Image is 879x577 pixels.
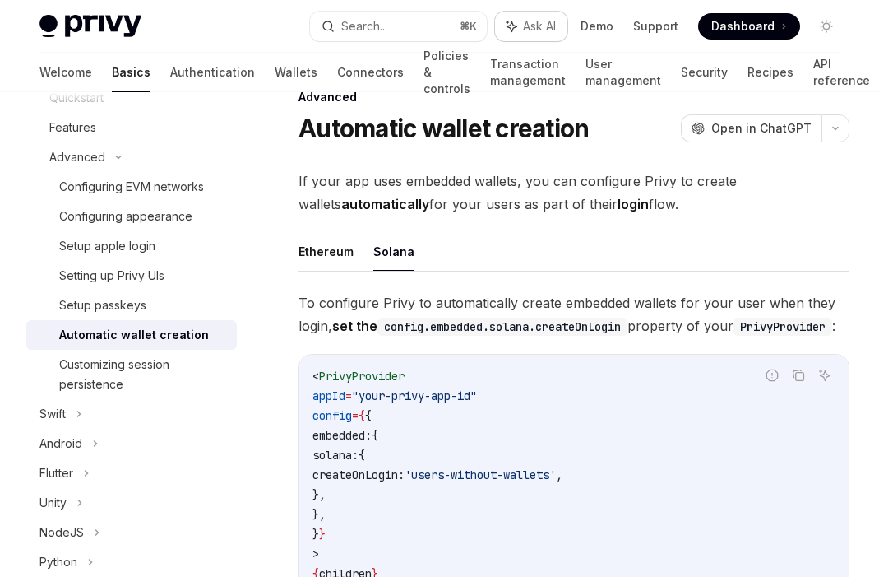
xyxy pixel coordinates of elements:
div: Automatic wallet creation [59,325,209,345]
a: Basics [112,53,150,92]
div: Python [39,552,77,572]
a: Welcome [39,53,92,92]
span: { [359,408,365,423]
span: { [372,428,378,443]
span: PrivyProvider [319,369,405,384]
span: ⌘ K [460,20,477,33]
span: Open in ChatGPT [711,120,812,137]
div: Advanced [298,89,849,105]
div: Search... [341,16,387,36]
span: 'users-without-wallets' [405,468,556,482]
a: Dashboard [698,13,800,40]
a: API reference [813,53,870,92]
span: solana: [312,448,359,463]
span: { [365,408,372,423]
div: Configuring EVM networks [59,177,204,197]
div: Advanced [49,147,105,167]
div: Unity [39,493,67,513]
a: Demo [581,18,613,35]
button: Toggle dark mode [813,13,840,40]
code: PrivyProvider [733,318,832,336]
div: Flutter [39,463,73,483]
span: { [359,448,365,463]
div: Customizing session persistence [59,355,227,394]
a: Features [26,113,237,142]
span: = [352,408,359,423]
a: Customizing session persistence [26,350,237,399]
span: Ask AI [523,18,556,35]
a: Automatic wallet creation [26,320,237,350]
span: , [556,468,562,482]
strong: automatically [341,196,429,212]
span: To configure Privy to automatically create embedded wallets for your user when they login, proper... [298,291,849,337]
button: Open in ChatGPT [681,114,821,142]
span: appId [312,389,345,403]
span: = [345,389,352,403]
a: Support [633,18,678,35]
span: < [312,369,319,384]
div: Setting up Privy UIs [59,266,164,286]
span: createOnLogin: [312,468,405,482]
span: }, [312,487,326,502]
span: If your app uses embedded wallets, you can configure Privy to create wallets for your users as pa... [298,170,849,216]
button: Copy the contents from the code block [788,365,809,386]
a: Setup passkeys [26,291,237,320]
div: Setup apple login [59,236,155,256]
div: NodeJS [39,523,84,542]
span: "your-privy-app-id" [352,389,477,403]
img: light logo [39,15,141,38]
span: > [312,547,319,561]
button: Report incorrect code [761,365,783,386]
button: Solana [373,232,414,271]
button: Ask AI [495,12,567,41]
div: Swift [39,404,66,424]
div: Configuring appearance [59,207,192,226]
h1: Automatic wallet creation [298,114,589,143]
a: Configuring appearance [26,202,237,231]
span: embedded: [312,428,372,443]
div: Features [49,118,96,137]
a: User management [585,53,661,92]
a: Authentication [170,53,255,92]
a: Wallets [275,53,317,92]
a: Configuring EVM networks [26,172,237,202]
a: Setup apple login [26,231,237,261]
strong: set the [332,318,627,334]
button: Search...⌘K [310,12,487,41]
span: Dashboard [711,18,775,35]
span: }, [312,507,326,522]
a: Transaction management [490,53,566,92]
a: Security [681,53,728,92]
div: Android [39,434,82,454]
span: } [319,527,326,542]
button: Ask AI [814,365,835,386]
a: Connectors [337,53,404,92]
code: config.embedded.solana.createOnLogin [377,318,627,336]
a: Recipes [747,53,793,92]
button: Ethereum [298,232,354,271]
div: Setup passkeys [59,295,146,315]
span: } [312,527,319,542]
a: Setting up Privy UIs [26,261,237,291]
a: Policies & controls [423,53,470,92]
span: config [312,408,352,423]
strong: login [618,196,649,212]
